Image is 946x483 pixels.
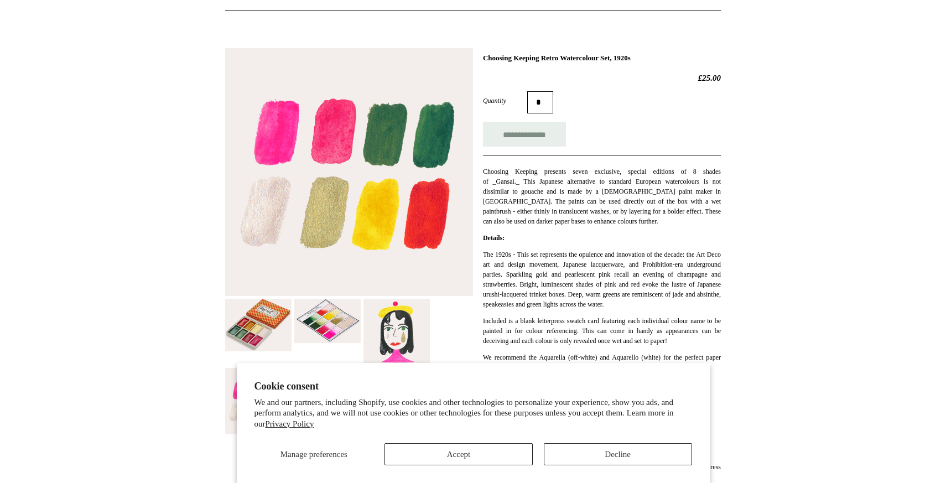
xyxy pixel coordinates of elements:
h1: Choosing Keeping Retro Watercolour Set, 1920s [483,54,721,63]
button: Accept [384,443,533,465]
p: The 1920s - This set represents the opulence and innovation of the decade: the Art Deco art and d... [483,250,721,309]
img: Choosing Keeping Retro Watercolour Set, 1920s [225,368,292,434]
button: Decline [544,443,692,465]
span: Manage preferences [280,450,347,459]
img: Choosing Keeping Retro Watercolour Set, 1920s [225,299,292,351]
img: Choosing Keeping Retro Watercolour Set, 1920s [225,48,473,296]
p: We and our partners, including Shopify, use cookies and other technologies to personalize your ex... [254,397,692,430]
a: Privacy Policy [266,419,314,428]
p: Included is a blank letterpress swatch card featuring each individual colour name to be painted i... [483,316,721,346]
button: Manage preferences [254,443,373,465]
img: Choosing Keeping Retro Watercolour Set, 1920s [294,299,361,344]
strong: Details: [483,234,505,242]
h2: Cookie consent [254,381,692,392]
img: Choosing Keeping Retro Watercolour Set, 1920s [363,299,430,365]
h2: £25.00 [483,73,721,83]
label: Quantity [483,96,527,106]
p: Choosing Keeping presents seven exclusive, special editions of 8 shades of _Gansai._ This Japanes... [483,167,721,226]
p: We recommend the Aquarella (off-white) and Aquarello (white) for the perfect paper pairing. [483,352,721,372]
